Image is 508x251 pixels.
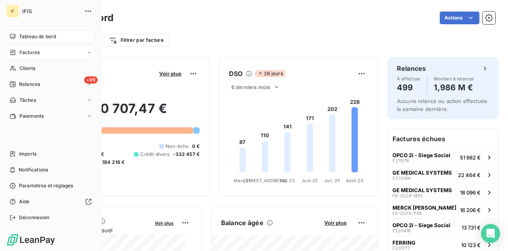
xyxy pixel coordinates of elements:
[434,76,474,81] span: Montant à relancer
[234,178,251,183] tspan: Mars 25
[397,81,421,94] h4: 499
[397,98,487,112] span: Aucune relance ou action effectuée la semaine dernière.
[6,233,56,246] img: Logo LeanPay
[155,220,173,226] span: Voir plus
[157,70,184,77] button: Voir plus
[393,158,409,163] span: F211376
[6,179,95,192] a: Paramètres et réglages
[6,30,95,43] a: Tableau de bord
[19,49,40,56] span: Factures
[346,178,364,183] tspan: Août 25
[393,187,452,193] span: GE MEDICAL SYSTEMS
[388,183,498,201] button: GE MEDICAL SYSTEMSFA-2024-145518 096 €
[244,178,287,183] tspan: [STREET_ADDRESS]
[152,219,176,226] button: Voir plus
[458,172,481,178] span: 22 464 €
[393,239,416,246] span: FERRING
[393,246,410,251] span: F231777
[302,178,318,183] tspan: Juin 25
[229,69,242,78] h6: DSO
[173,151,200,158] span: -332 457 €
[6,78,95,91] a: +99Relances
[388,201,498,218] button: MERCK [PERSON_NAME]FA-2024-113616 206 €
[6,5,19,18] div: IF
[165,143,189,150] span: Non-échu
[388,166,498,183] button: GE MEDICAL SYSTEMSF23316622 464 €
[19,97,36,104] span: Tâches
[481,224,500,243] div: Open Intercom Messenger
[462,224,481,231] span: 13 731 €
[397,76,421,81] span: À effectuer
[324,178,340,183] tspan: Juil. 25
[388,129,498,148] h6: Factures échues
[159,70,181,77] span: Voir plus
[393,211,422,216] span: FA-2024-1136
[192,143,200,150] span: 0 €
[19,81,40,88] span: Relances
[140,151,170,158] span: Crédit divers
[19,113,44,120] span: Paiements
[6,46,95,59] a: Factures
[22,8,79,14] span: IFIS
[6,148,95,160] a: Imports
[19,214,50,221] span: Déconnexion
[440,12,479,24] button: Actions
[6,62,95,75] a: Clients
[324,220,346,226] span: Voir plus
[460,189,481,196] span: 18 096 €
[393,222,450,228] span: OPCO 2i - Siege Social
[393,228,411,233] span: F220418
[221,218,264,228] h6: Balance âgée
[19,198,30,205] span: Aide
[19,33,56,40] span: Tableau de bord
[231,84,270,90] span: 6 derniers mois
[393,169,452,176] span: GE MEDICAL SYSTEMS
[393,204,456,211] span: MERCK [PERSON_NAME]
[104,34,169,47] button: Filtrer par facture
[100,159,125,166] span: -184 218 €
[6,94,95,107] a: Tâches
[393,193,423,198] span: FA-2024-1455
[397,64,426,73] h6: Relances
[393,152,450,158] span: OPCO 2i - Siege Social
[388,218,498,236] button: OPCO 2i - Siege SocialF22041813 731 €
[19,150,37,158] span: Imports
[434,81,474,94] h4: 1,986 M €
[19,65,35,72] span: Clients
[280,178,295,183] tspan: Mai 25
[6,110,95,123] a: Paiements
[460,207,481,213] span: 16 206 €
[19,182,73,189] span: Paramètres et réglages
[45,101,200,125] h2: 1 910 707,47 €
[255,70,285,77] span: 26 jours
[388,148,498,166] button: OPCO 2i - Siege SocialF21137651 982 €
[19,166,48,173] span: Notifications
[6,195,95,208] a: Aide
[322,219,349,226] button: Voir plus
[393,176,411,181] span: F233166
[461,242,481,248] span: 10 123 €
[84,76,98,84] span: +99
[460,154,481,161] span: 51 982 €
